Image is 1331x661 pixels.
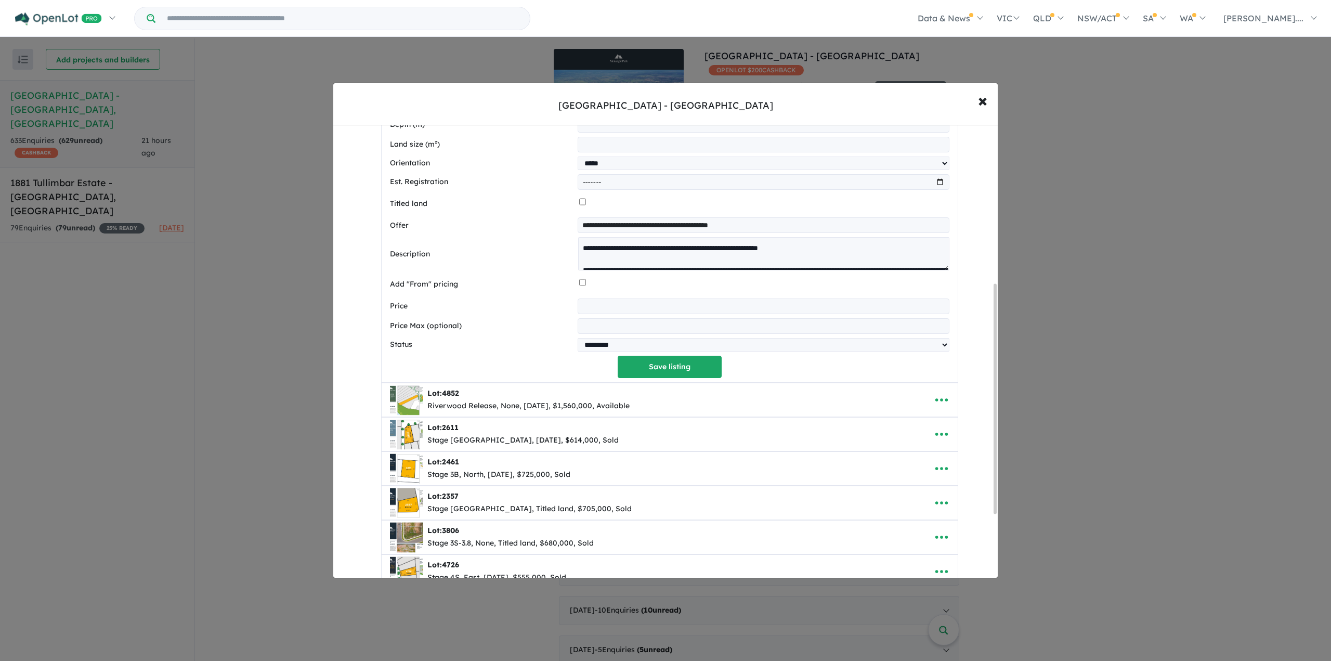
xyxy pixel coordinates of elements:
[390,176,574,188] label: Est. Registration
[427,423,459,432] b: Lot:
[390,198,575,210] label: Titled land
[427,503,632,515] div: Stage [GEOGRAPHIC_DATA], Titled land, $705,000, Sold
[442,457,459,466] span: 2461
[390,248,574,261] label: Description
[427,560,459,569] b: Lot:
[390,486,423,520] img: Menangle%20Park%20Estate%20-%20Menangle%20Park%20-%20Lot%202357___1754455193.jpg
[558,99,773,112] div: [GEOGRAPHIC_DATA] - [GEOGRAPHIC_DATA]
[427,388,459,398] b: Lot:
[15,12,102,25] img: Openlot PRO Logo White
[158,7,528,30] input: Try estate name, suburb, builder or developer
[442,560,459,569] span: 4726
[390,555,423,588] img: Menangle%20Park%20Estate%20-%20Menangle%20Park%20-%20Lot%204726___1741581606.jpg
[427,572,566,584] div: Stage 4S, East, [DATE], $555,000, Sold
[390,300,574,313] label: Price
[390,278,575,291] label: Add "From" pricing
[390,219,574,232] label: Offer
[442,423,459,432] span: 2611
[390,157,574,170] label: Orientation
[427,434,619,447] div: Stage [GEOGRAPHIC_DATA], [DATE], $614,000, Sold
[390,418,423,451] img: Menangle%20Park%20Estate%20-%20Menangle%20Park%20-%20Lot%202611___1754455192.jpg
[427,491,459,501] b: Lot:
[427,469,570,481] div: Stage 3B, North, [DATE], $725,000, Sold
[442,491,459,501] span: 2357
[390,383,423,417] img: Menangle%20Park%20Estate%20-%20Menangle%20Park%20-%20Lot%204852___1754455193.jpg
[390,452,423,485] img: Menangle%20Park%20Estate%20-%20Menangle%20Park%20-%20Lot%202461___1754455193.jpg
[1223,13,1303,23] span: [PERSON_NAME]....
[390,339,574,351] label: Status
[427,526,459,535] b: Lot:
[390,320,574,332] label: Price Max (optional)
[442,388,459,398] span: 4852
[427,537,594,550] div: Stage 3S-3.8, None, Titled land, $680,000, Sold
[427,457,459,466] b: Lot:
[618,356,722,378] button: Save listing
[978,89,987,111] span: ×
[390,521,423,554] img: Menangle%20Park%20Estate%20-%20Menangle%20Park%20-%20Lot%203806___1741582343.jpg
[427,400,630,412] div: Riverwood Release, None, [DATE], $1,560,000, Available
[442,526,459,535] span: 3806
[390,138,574,151] label: Land size (m²)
